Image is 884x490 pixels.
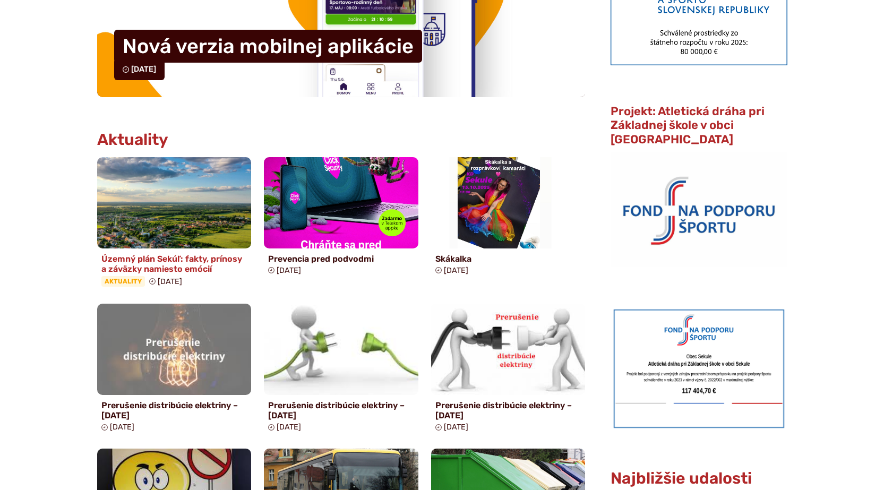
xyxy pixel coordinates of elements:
[97,131,168,149] h3: Aktuality
[611,306,787,431] img: draha.png
[277,266,301,275] span: [DATE]
[131,65,156,74] span: [DATE]
[611,104,765,147] span: Projekt: Atletická dráha pri Základnej škole v obci [GEOGRAPHIC_DATA]
[101,254,247,274] h4: Územný plán Sekúľ: fakty, prínosy a záväzky namiesto emócií
[264,157,418,279] a: Prevencia pred podvodmi [DATE]
[264,304,418,436] a: Prerušenie distribúcie elektriny – [DATE] [DATE]
[435,400,581,420] h4: Prerušenie distribúcie elektriny – [DATE]
[97,304,252,436] a: Prerušenie distribúcie elektriny – [DATE] [DATE]
[268,400,414,420] h4: Prerušenie distribúcie elektriny – [DATE]
[431,304,586,436] a: Prerušenie distribúcie elektriny – [DATE] [DATE]
[431,157,586,279] a: Skákalka [DATE]
[158,277,182,286] span: [DATE]
[101,276,145,287] span: Aktuality
[97,157,252,291] a: Územný plán Sekúľ: fakty, prínosy a záväzky namiesto emócií Aktuality [DATE]
[114,30,422,63] h4: Nová verzia mobilnej aplikácie
[611,152,787,267] img: logo_fnps.png
[277,423,301,432] span: [DATE]
[110,423,134,432] span: [DATE]
[444,266,468,275] span: [DATE]
[611,470,752,487] h3: Najbližšie udalosti
[444,423,468,432] span: [DATE]
[268,254,414,264] h4: Prevencia pred podvodmi
[435,254,581,264] h4: Skákalka
[101,400,247,420] h4: Prerušenie distribúcie elektriny – [DATE]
